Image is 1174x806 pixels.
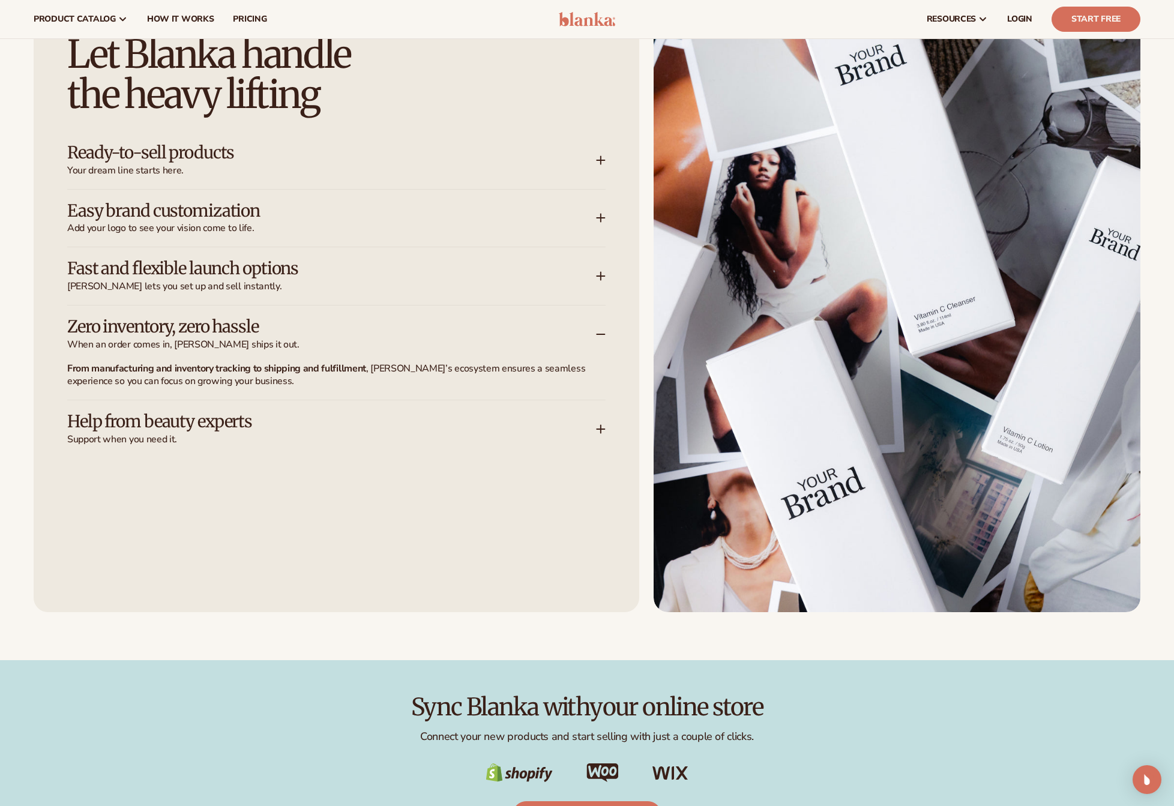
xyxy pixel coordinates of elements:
img: Boxes for skin care products. [654,1,1140,613]
h3: Ready-to-sell products [67,143,560,162]
span: How It Works [147,14,214,24]
h3: Help from beauty experts [67,412,560,431]
h2: Sync Blanka with your online store [34,694,1140,720]
a: Start Free [1052,7,1140,32]
p: , [PERSON_NAME]’s ecosystem ensures a seamless experience so you can focus on growing your business. [67,362,591,388]
span: product catalog [34,14,116,24]
span: Your dream line starts here. [67,164,596,177]
span: resources [927,14,976,24]
span: pricing [233,14,266,24]
span: LOGIN [1007,14,1032,24]
h3: Zero inventory, zero hassle [67,317,560,336]
img: Shopify Image 22 [652,766,688,781]
p: Connect your new products and start selling with just a couple of clicks. [34,730,1140,744]
h3: Fast and flexible launch options [67,259,560,278]
h2: Let Blanka handle the heavy lifting [67,34,606,115]
strong: From manufacturing and inventory tracking to shipping and fulfillment [67,362,366,375]
span: Add your logo to see your vision come to life. [67,222,596,235]
h3: Easy brand customization [67,202,560,220]
span: Support when you need it. [67,433,596,446]
img: Shopify Image 21 [586,763,619,782]
div: Open Intercom Messenger [1133,765,1161,794]
img: logo [559,12,616,26]
img: Shopify Image 20 [486,763,553,783]
span: When an order comes in, [PERSON_NAME] ships it out. [67,338,596,351]
span: [PERSON_NAME] lets you set up and sell instantly. [67,280,596,293]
